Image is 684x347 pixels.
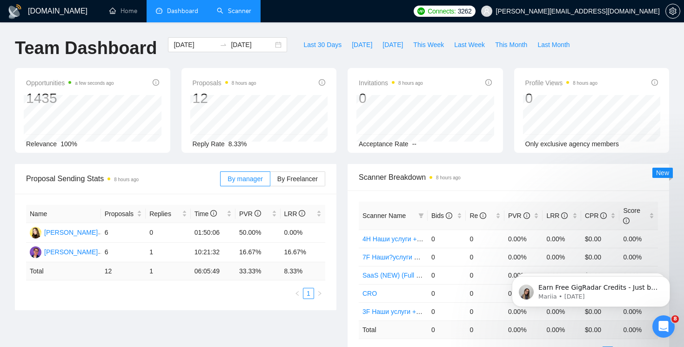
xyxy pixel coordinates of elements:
[281,243,326,262] td: 16.67%
[466,284,504,302] td: 0
[619,320,658,339] td: 0.00 %
[193,140,225,148] span: Reply Rate
[228,175,262,183] span: By manager
[303,40,342,50] span: Last 30 Days
[239,210,261,218] span: PVR
[523,212,530,219] span: info-circle
[101,243,146,262] td: 6
[362,308,518,315] a: 3F Наши услуги + не известна ЦА (минус наша ЦА)
[303,288,314,299] a: 1
[101,262,146,280] td: 12
[469,212,486,219] span: Re
[191,243,235,262] td: 10:21:32
[362,272,450,279] a: SaaS (NEW) (Full text search)
[359,140,409,148] span: Acceptance Rate
[561,212,568,219] span: info-circle
[619,248,658,266] td: 0.00%
[292,288,303,299] button: left
[193,89,256,107] div: 12
[167,7,198,15] span: Dashboard
[26,77,114,88] span: Opportunities
[255,210,261,217] span: info-circle
[146,243,190,262] td: 1
[525,89,598,107] div: 0
[105,209,135,219] span: Proposals
[600,212,607,219] span: info-circle
[428,320,466,339] td: 0
[508,212,530,219] span: PVR
[26,262,101,280] td: Total
[665,4,680,19] button: setting
[546,212,568,219] span: LRR
[581,248,620,266] td: $0.00
[428,302,466,320] td: 0
[232,81,256,86] time: 8 hours ago
[153,79,159,86] span: info-circle
[281,223,326,243] td: 0.00%
[585,212,607,219] span: CPR
[30,248,98,255] a: NV[PERSON_NAME]
[210,210,217,217] span: info-circle
[347,37,377,52] button: [DATE]
[359,77,423,88] span: Invitations
[298,37,347,52] button: Last 30 Days
[483,8,490,14] span: user
[466,230,504,248] td: 0
[537,40,570,50] span: Last Month
[156,7,162,14] span: dashboard
[525,77,598,88] span: Profile Views
[666,7,680,15] span: setting
[656,169,669,177] span: New
[7,4,22,19] img: logo
[446,212,452,219] span: info-circle
[174,40,216,50] input: Start date
[26,205,101,223] th: Name
[292,288,303,299] li: Previous Page
[295,291,300,296] span: left
[362,290,377,297] a: CRO
[413,40,444,50] span: This Week
[532,37,575,52] button: Last Month
[466,302,504,320] td: 0
[44,227,98,238] div: [PERSON_NAME]
[431,212,452,219] span: Bids
[428,284,466,302] td: 0
[498,257,684,322] iframe: Intercom notifications message
[231,40,273,50] input: End date
[146,205,190,223] th: Replies
[466,248,504,266] td: 0
[228,140,247,148] span: 8.33%
[543,320,581,339] td: 0.00 %
[623,207,640,225] span: Score
[436,175,461,180] time: 8 hours ago
[317,291,322,296] span: right
[235,243,280,262] td: 16.67%
[362,235,531,243] a: 4H Наши услуги + не совсем наша ЦА (минус наша ЦА)
[220,41,227,48] span: to
[15,37,157,59] h1: Team Dashboard
[665,7,680,15] a: setting
[671,315,679,323] span: 8
[651,79,658,86] span: info-circle
[412,140,416,148] span: --
[194,210,217,218] span: Time
[359,171,658,183] span: Scanner Breakdown
[220,41,227,48] span: swap-right
[146,262,190,280] td: 1
[109,7,137,15] a: homeHome
[458,6,472,16] span: 3262
[281,262,326,280] td: 8.33 %
[314,288,325,299] li: Next Page
[191,223,235,243] td: 01:50:06
[408,37,449,52] button: This Week
[30,227,41,238] img: VM
[284,210,306,218] span: LRR
[362,253,486,261] a: 7F Наши?услуги + ?ЦА (минус наша ЦА)
[359,89,423,107] div: 0
[314,288,325,299] button: right
[60,140,77,148] span: 100%
[352,40,372,50] span: [DATE]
